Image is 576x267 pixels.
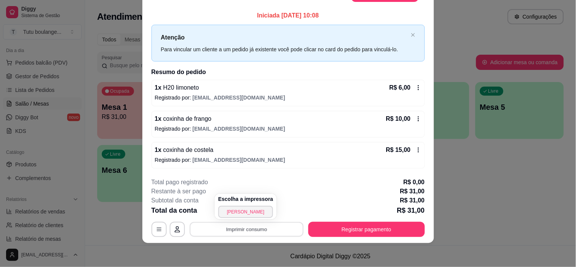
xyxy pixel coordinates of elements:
[389,83,410,92] p: R$ 6,00
[411,33,415,38] button: close
[193,157,285,163] span: [EMAIL_ADDRESS][DOMAIN_NAME]
[403,178,425,187] p: R$ 0,00
[397,205,425,216] p: R$ 31,00
[151,205,197,216] p: Total da conta
[155,145,214,155] p: 1 x
[151,196,199,205] p: Subtotal da conta
[155,114,211,123] p: 1 x
[386,114,411,123] p: R$ 10,00
[151,11,425,20] p: Iniciada [DATE] 10:08
[308,222,425,237] button: Registrar pagamento
[161,45,408,54] div: Para vincular um cliente a um pedido já existente você pode clicar no card do pedido para vinculá...
[193,95,285,101] span: [EMAIL_ADDRESS][DOMAIN_NAME]
[161,33,408,42] p: Atenção
[151,178,208,187] p: Total pago registrado
[155,125,421,133] p: Registrado por:
[218,195,273,203] h4: Escolha a impressora
[411,33,415,37] span: close
[193,126,285,132] span: [EMAIL_ADDRESS][DOMAIN_NAME]
[161,115,211,122] span: coxinha de frango
[151,68,425,77] h2: Resumo do pedido
[155,94,421,101] p: Registrado por:
[400,187,425,196] p: R$ 31,00
[155,156,421,164] p: Registrado por:
[189,222,303,237] button: Imprimir consumo
[161,84,199,91] span: H20 limoneto
[218,206,273,218] button: [PERSON_NAME]
[161,147,213,153] span: coxinha de costela
[155,83,199,92] p: 1 x
[386,145,411,155] p: R$ 15,00
[151,187,206,196] p: Restante à ser pago
[400,196,425,205] p: R$ 31,00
